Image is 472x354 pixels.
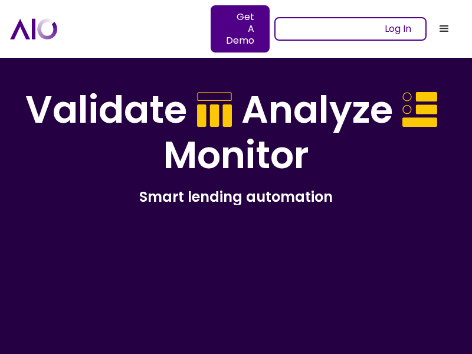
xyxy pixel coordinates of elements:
a: Log In [274,17,427,41]
h1: Analyze [241,87,393,133]
div: menu [427,11,462,47]
h1: Monitor [163,133,309,178]
h2: Smart lending automation [19,188,453,206]
a: home [10,18,274,39]
a: Get A Demo [211,5,270,53]
h1: Validate [25,87,187,133]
